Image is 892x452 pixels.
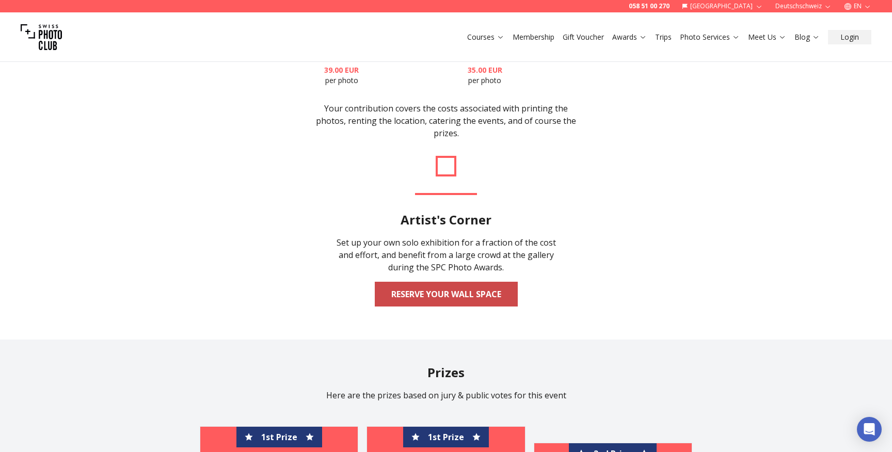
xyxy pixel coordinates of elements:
a: Awards [612,32,647,42]
a: 058 51 00 270 [629,2,670,10]
img: Swiss photo club [21,17,62,58]
button: Trips [651,30,676,44]
p: Your contribution covers the costs associated with printing the photos, renting the location, cat... [314,102,578,139]
button: Blog [790,30,824,44]
p: per photo [391,65,578,86]
a: Gift Voucher [563,32,604,42]
p: per photo [314,65,369,86]
button: Meet Us [744,30,790,44]
h2: Prizes [124,364,768,381]
div: Open Intercom Messenger [857,417,882,442]
h2: Artist's Corner [401,212,491,228]
button: Awards [608,30,651,44]
span: 39.00 [324,65,343,75]
a: Trips [655,32,672,42]
a: Reserve your wall space [375,282,518,306]
button: Gift Voucher [559,30,608,44]
span: EUR [345,65,359,75]
div: Set up your own solo exhibition for a fraction of the cost and effort, and benefit from a large c... [330,236,562,273]
button: Photo Services [676,30,744,44]
span: 1st Prize [261,431,297,443]
a: Membership [513,32,554,42]
b: 35.00 EUR [468,65,502,75]
a: Blog [794,32,820,42]
button: Membership [508,30,559,44]
a: Photo Services [680,32,740,42]
button: Login [828,30,871,44]
button: Courses [463,30,508,44]
a: Meet Us [748,32,786,42]
p: Here are the prizes based on jury & public votes for this event [124,389,768,401]
span: 1st Prize [428,431,464,443]
a: Courses [467,32,504,42]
